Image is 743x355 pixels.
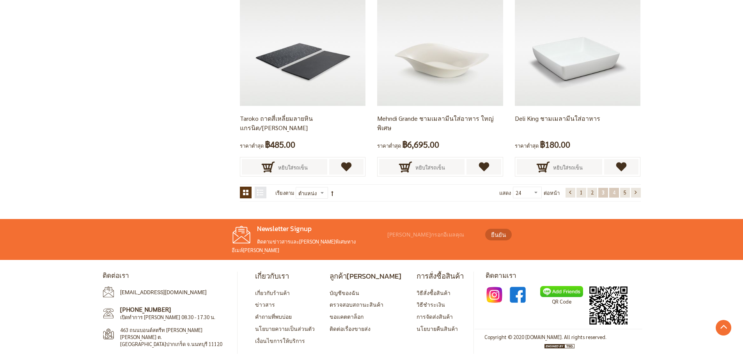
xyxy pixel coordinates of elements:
span: ฿180.00 [540,137,570,152]
span: แสดง [499,189,511,196]
p: ติดตามข่าวสารและ[PERSON_NAME]พิเศษทางอีเมล์[PERSON_NAME] [232,237,384,254]
a: ขอแคตตาล็อก [330,313,364,320]
a: Go to Top [716,320,731,336]
address: Copyright © 2020 [DOMAIN_NAME]. All rights reserved. [484,333,606,341]
a: เพิ่มไปยังรายการโปรด [329,159,364,175]
span: หยิบใส่รถเข็น [553,159,583,176]
a: Mehndi Grande ชามเมลามีนใส่อาหาร ใหญ่พิเศษ [377,39,503,46]
button: หยิบใส่รถเข็น [242,159,327,175]
a: เงื่อนไขการให้บริการ [255,337,305,344]
a: [PHONE_NUMBER] [120,305,171,313]
span: 5 [624,189,626,196]
span: ราคาต่ำสุด [240,142,264,149]
a: วิธีสั่งซื้อสินค้า [417,289,450,296]
a: เพิ่มไปยังรายการโปรด [604,159,639,175]
a: นโยบายคืนสินค้า [417,325,458,332]
a: การจัดส่งสินค้า [417,313,453,320]
button: หยิบใส่รถเข็น [517,159,602,175]
span: เปิดทำการ [PERSON_NAME] 08.30 - 17.30 น. [120,314,215,320]
span: ต่อหน้า [544,187,560,199]
a: 5 [620,188,630,198]
span: 3 [602,189,605,196]
a: เกี่ยวกับร้านค้า [255,289,290,296]
span: 4 [613,189,615,196]
a: เพิ่มไปยังรายการโปรด [466,159,501,175]
a: วิธีชำระเงิน [417,301,445,308]
h4: ลูกค้า[PERSON_NAME] [330,272,401,281]
a: ติดต่อเรื่องขายส่ง [330,325,371,332]
a: [EMAIL_ADDRESS][DOMAIN_NAME] [120,289,207,295]
p: QR Code [540,297,583,306]
a: Deli King ชามเมลามีนใส่อาหาร [515,114,600,122]
span: 463 ถนนบอนด์สตรีท [PERSON_NAME][PERSON_NAME] ต.[GEOGRAPHIC_DATA]ปากเกร็ด จ.นนทบุรี 11120 [120,327,223,348]
a: granite serving platter, slates platter, slates serving platter, slate plates, Sushi board, serve... [240,39,365,46]
span: ราคาต่ำสุด [515,142,539,149]
span: หยิบใส่รถเข็น [415,159,445,176]
h4: เกี่ยวกับเรา [255,272,315,281]
span: ราคาต่ำสุด [377,142,401,149]
a: Taroko ถาดสี่เหลี่ยมลายหินแกรนิต/[PERSON_NAME] [240,114,313,132]
a: คำถามที่พบบ่อย [255,313,292,320]
a: ตรวจสอบสถานะสินค้า [330,301,383,308]
h4: ติดต่อเรา [103,272,231,280]
span: ฿485.00 [265,137,295,152]
span: 2 [591,189,594,196]
strong: ตาราง [240,187,252,198]
span: 1 [580,189,583,196]
button: หยิบใส่รถเข็น [379,159,465,175]
a: 4 [609,188,619,198]
span: ยืนยัน [491,230,506,239]
a: ข่าวสาร [255,301,275,308]
a: 2 [587,188,597,198]
a: salad bowl, extra large salad bowl, food display, catering food display, catering equipment, ชามส... [515,39,640,46]
a: บัญชีของฉัน [330,289,359,296]
span: ฿6,695.00 [402,137,439,152]
a: 1 [576,188,586,198]
h4: Newsletter Signup [232,225,384,233]
span: หยิบใส่รถเข็น [278,159,308,176]
label: เรียงตาม [275,187,294,199]
h4: ติดตามเรา [486,272,641,280]
button: ยืนยัน [485,229,512,240]
h4: การสั่งซื้อสินค้า [417,272,464,281]
a: Mehndi Grande ชามเมลามีนใส่อาหาร ใหญ่พิเศษ [377,114,494,132]
a: นโยบายความเป็นส่วนตัว [255,325,315,332]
